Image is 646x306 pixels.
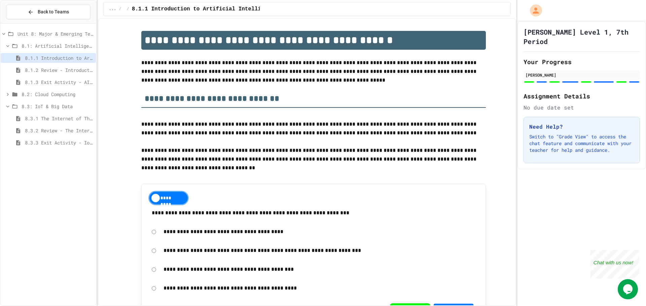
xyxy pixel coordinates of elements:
h1: [PERSON_NAME] Level 1, 7th Period [524,27,640,46]
span: / [127,6,129,12]
p: Switch to "Grade View" to access the chat feature and communicate with your teacher for help and ... [529,133,634,154]
iframe: chat widget [618,279,639,299]
span: 8.1.1 Introduction to Artificial Intelligence [132,5,277,13]
div: [PERSON_NAME] [526,72,638,78]
span: 8.3.3 Exit Activity - IoT Data Detective Challenge [25,139,93,146]
button: Back to Teams [6,5,91,19]
span: 8.3.2 Review - The Internet of Things and Big Data [25,127,93,134]
span: ... [109,6,116,12]
iframe: chat widget [590,250,639,278]
div: No due date set [524,103,640,112]
span: Back to Teams [38,8,69,15]
span: 8.1.3 Exit Activity - AI Detective [25,79,93,86]
h3: Need Help? [529,123,634,131]
h2: Your Progress [524,57,640,67]
span: 8.1.1 Introduction to Artificial Intelligence [25,54,93,61]
h2: Assignment Details [524,91,640,101]
span: 8.3.1 The Internet of Things and Big Data: Our Connected Digital World [25,115,93,122]
span: Unit 8: Major & Emerging Technologies [17,30,93,37]
span: 8.1.2 Review - Introduction to Artificial Intelligence [25,67,93,74]
span: 8.3: IoT & Big Data [22,103,93,110]
div: My Account [523,3,544,18]
span: 8.1: Artificial Intelligence Basics [22,42,93,49]
span: / [119,6,121,12]
span: 8.2: Cloud Computing [22,91,93,98]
